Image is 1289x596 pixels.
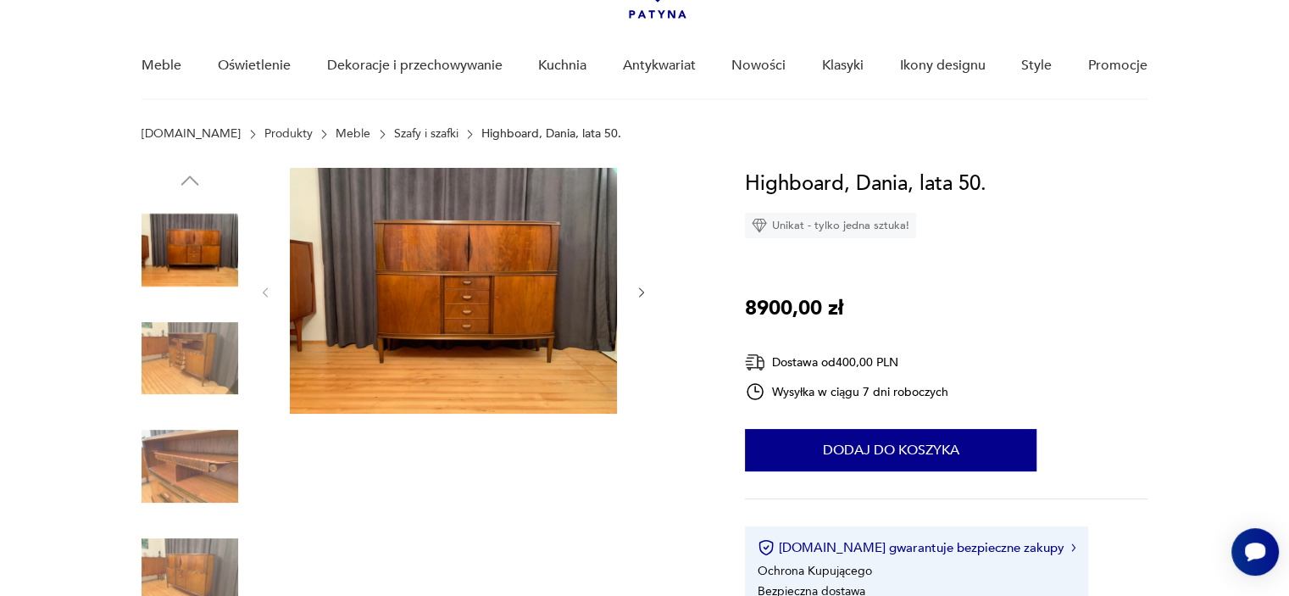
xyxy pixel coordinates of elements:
p: 8900,00 zł [745,292,843,325]
img: Ikona dostawy [745,352,765,373]
button: Dodaj do koszyka [745,429,1036,471]
img: Ikona certyfikatu [758,539,775,556]
img: Zdjęcie produktu Highboard, Dania, lata 50. [142,310,238,407]
img: Zdjęcie produktu Highboard, Dania, lata 50. [142,418,238,515]
div: Wysyłka w ciągu 7 dni roboczych [745,382,948,402]
a: Style [1021,33,1052,98]
a: Meble [336,127,370,141]
a: Promocje [1088,33,1147,98]
li: Ochrona Kupującego [758,563,872,579]
h1: Highboard, Dania, lata 50. [745,168,986,200]
div: Dostawa od 400,00 PLN [745,352,948,373]
a: Produkty [264,127,313,141]
img: Ikona diamentu [752,218,767,233]
iframe: Smartsupp widget button [1231,528,1279,576]
img: Zdjęcie produktu Highboard, Dania, lata 50. [142,202,238,298]
p: Highboard, Dania, lata 50. [481,127,621,141]
img: Zdjęcie produktu Highboard, Dania, lata 50. [290,168,617,414]
a: Meble [142,33,181,98]
a: Ikony designu [899,33,985,98]
a: Dekoracje i przechowywanie [326,33,502,98]
a: Kuchnia [538,33,586,98]
button: [DOMAIN_NAME] gwarantuje bezpieczne zakupy [758,539,1075,556]
a: Oświetlenie [218,33,291,98]
a: Klasyki [822,33,864,98]
img: Ikona strzałki w prawo [1071,543,1076,552]
a: Antykwariat [623,33,696,98]
a: [DOMAIN_NAME] [142,127,241,141]
a: Nowości [731,33,786,98]
div: Unikat - tylko jedna sztuka! [745,213,916,238]
a: Szafy i szafki [394,127,458,141]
